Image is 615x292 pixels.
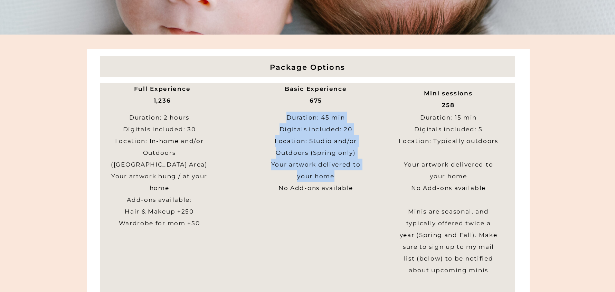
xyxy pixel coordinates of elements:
p: Duration: 15 min Digitals included: 5 Location: Typically outdoors Your artwork delivered to your... [399,112,498,273]
p: Basic Experience 675 [245,83,386,132]
p: Duration: 2 hours Digitals included: 30 Location: In-home and/or Outdoors ([GEOGRAPHIC_DATA] Area... [110,112,209,240]
p: Duration: 45 min Digitals included: 20 Location: Studio and/or Outdoors (Spring only) Your artwor... [266,112,366,240]
p: Full Experience 1,236 [97,83,227,135]
p: Mini sessions 258 [423,87,474,117]
h2: Package Options [100,60,515,77]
